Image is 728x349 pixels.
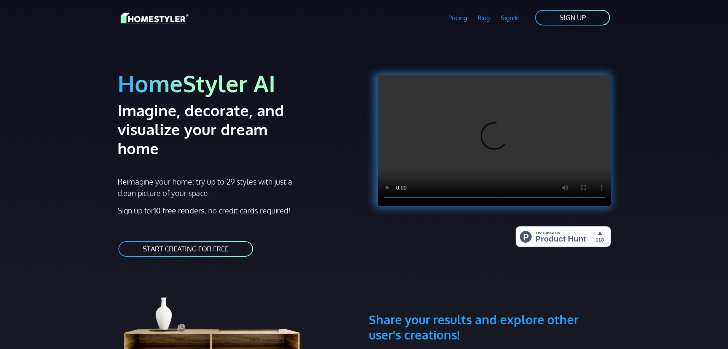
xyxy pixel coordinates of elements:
[516,226,611,247] img: HomeStyler AI - Interior Design Made Easy: One Click to Your Dream Home | Product Hunt
[495,9,525,27] a: Sign In
[121,11,189,25] img: HomeStyler AI logo
[118,69,360,98] h1: HomeStyler AI
[472,9,495,27] a: Blog
[118,240,254,257] a: START CREATING FOR FREE
[154,205,204,215] strong: 10 free renders
[443,9,472,27] a: Pricing
[118,176,299,199] p: Reimagine your home: try up to 29 styles with just a clean picture of your space.
[369,276,611,343] h3: Share your results and explore other user's creations!
[118,205,360,216] p: Sign up for , no credit cards required!
[534,9,611,26] a: SIGN UP
[118,101,311,158] h2: Imagine, decorate, and visualize your dream home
